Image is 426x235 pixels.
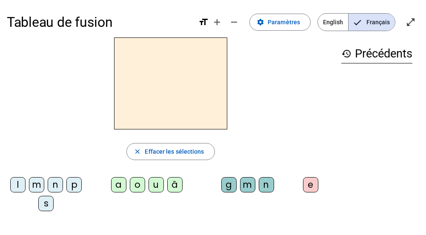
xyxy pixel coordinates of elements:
mat-icon: remove [229,17,239,27]
div: l [10,177,26,192]
h3: Précédents [341,44,412,63]
mat-icon: close [134,148,141,155]
div: m [240,177,255,192]
mat-icon: add [212,17,222,27]
span: Effacer les sélections [145,146,204,157]
div: â [167,177,183,192]
div: m [29,177,44,192]
div: n [259,177,274,192]
mat-icon: history [341,49,352,59]
button: Effacer les sélections [126,143,214,160]
mat-icon: format_size [198,17,209,27]
div: p [66,177,82,192]
div: g [221,177,237,192]
div: e [303,177,318,192]
div: o [130,177,145,192]
span: Français [349,14,395,31]
h1: Tableau de fusion [7,9,192,36]
button: Augmenter la taille de la police [209,14,226,31]
button: Paramètres [249,14,311,31]
mat-button-toggle-group: Language selection [317,13,395,31]
span: Paramètres [268,17,300,27]
span: English [318,14,348,31]
button: Diminuer la taille de la police [226,14,243,31]
div: s [38,196,54,211]
div: a [111,177,126,192]
mat-icon: open_in_full [406,17,416,27]
div: n [48,177,63,192]
mat-icon: settings [257,18,264,26]
button: Entrer en plein écran [402,14,419,31]
div: u [149,177,164,192]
